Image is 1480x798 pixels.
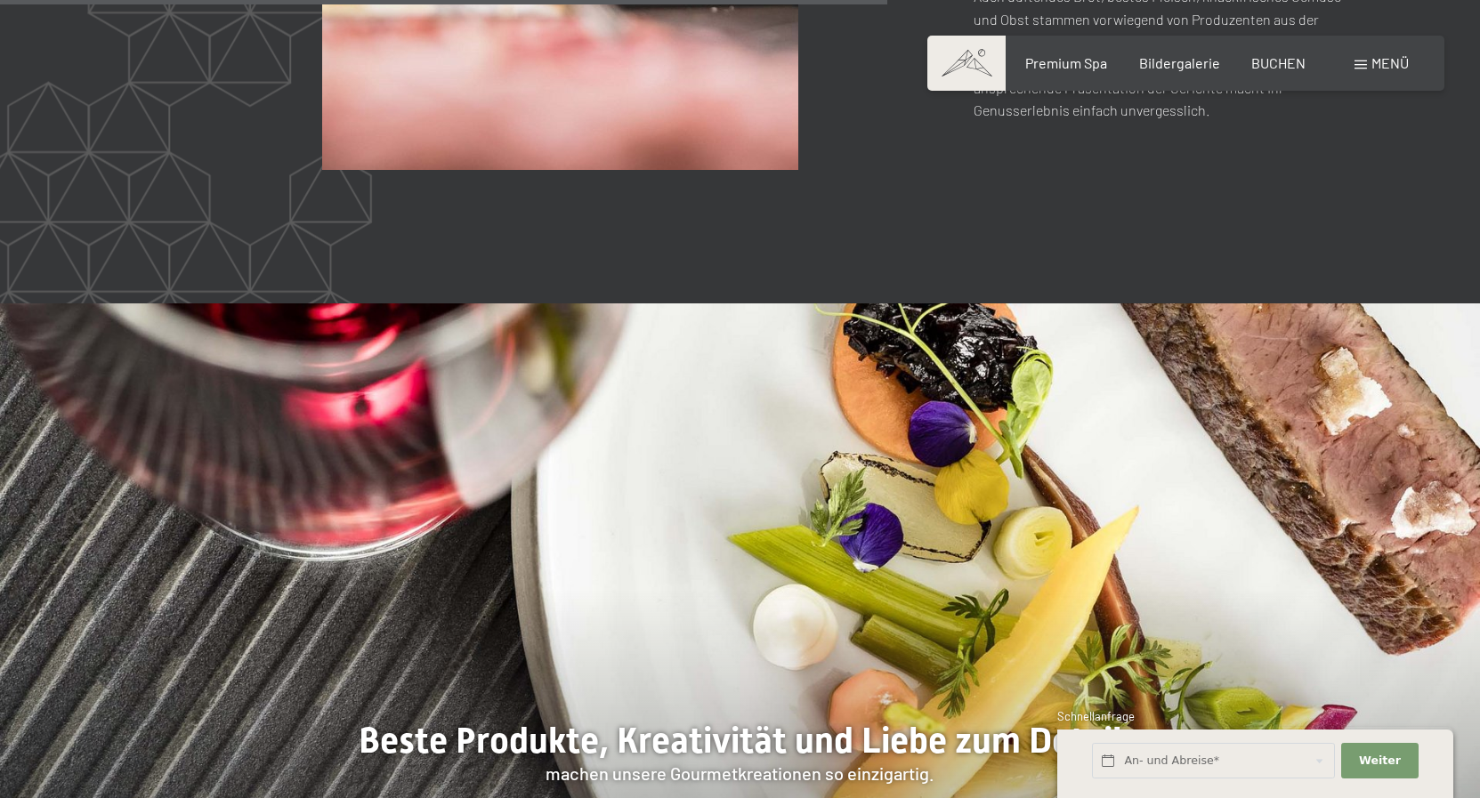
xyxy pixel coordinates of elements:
[1359,753,1401,769] span: Weiter
[1025,54,1107,71] a: Premium Spa
[1371,54,1409,71] span: Menü
[1139,54,1220,71] a: Bildergalerie
[1251,54,1306,71] a: BUCHEN
[1341,743,1418,779] button: Weiter
[1057,709,1135,723] span: Schnellanfrage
